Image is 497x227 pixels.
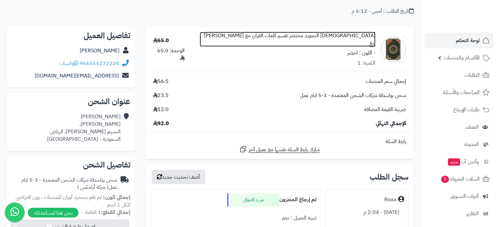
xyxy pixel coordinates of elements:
[424,102,493,118] a: طلبات الإرجاع
[424,188,493,204] a: أدوات التسويق
[12,176,117,191] div: شحن بواسطة شركات الشحن المعتمدة - 3-5 ايام عمل
[148,138,411,145] div: رابط السلة
[200,32,375,47] a: [DEMOGRAPHIC_DATA] التجويد مختصر تفسير كلمات القران مع [PERSON_NAME] ربع
[59,59,78,67] a: واتساب
[16,193,130,209] span: لم تقم بتحديد أوزان للمنتجات ، وزن افتراضي للكل 1 كجم
[424,85,493,100] a: المراجعات والأسئلة
[384,196,396,203] div: Roaa
[357,59,375,67] div: الكمية: 1
[424,119,493,135] a: العملاء
[12,32,130,40] h2: تفاصيل العميل
[424,206,493,221] a: التقارير
[447,157,479,166] span: وآتس آب
[77,183,108,191] span: ( شركة أرامكس )
[347,49,375,57] small: - اللون : اخضر
[153,92,169,99] span: 23.5
[453,17,491,31] img: logo-2.png
[279,196,317,203] b: تم إرجاع المخزون
[424,33,493,48] a: لوحة التحكم
[440,174,480,184] span: السلات المتروكة
[443,88,480,97] span: المراجعات والأسئلة
[381,36,406,62] img: 1704705547-%D9%85%D8%B5%D8%AD%D9%81%20%D8%A7%D9%84%D8%AA%D8%AC%D9%88%D9%8A%D8%AF%20%D8%B1%D8%A8%D...
[80,47,120,55] a: [PERSON_NAME]
[227,193,279,206] div: تم رد الاموال
[352,8,414,15] div: تاريخ الطلب : أمس - 6:12 م
[80,59,119,67] a: 966555272224
[12,98,130,105] h2: عنوان الشحن
[155,212,317,224] div: تنبيه العميل : نعم
[300,92,406,99] span: شحن بواسطة شركات الشحن المعتمدة - 3-5 ايام عمل
[153,78,169,85] span: 56.5
[35,72,119,80] a: [EMAIL_ADDRESS][DOMAIN_NAME]
[424,67,493,83] a: الطلبات
[153,37,169,44] div: 65.0
[444,53,480,62] span: الأقسام والمنتجات
[47,113,121,143] div: [PERSON_NAME] [PERSON_NAME]، النسيم [PERSON_NAME]، الرياض السعودية - [GEOGRAPHIC_DATA]
[466,209,479,218] span: التقارير
[239,145,320,154] a: شارك رابط السلة نفسها مع عميل آخر
[424,171,493,187] a: السلات المتروكة0
[152,170,205,184] button: أضف تحديث جديد
[103,193,130,201] strong: إجمالي الوزن:
[450,192,479,201] span: أدوات التسويق
[330,206,404,219] div: [DATE] - 2:04 م
[448,158,460,166] span: جديد
[364,106,406,113] span: ضريبة القيمة المضافة
[249,146,320,154] span: شارك رابط السلة نفسها مع عميل آخر
[376,120,406,127] span: الإجمالي النهائي
[101,208,130,216] strong: إجمالي القطع:
[85,208,130,216] small: 1 قطعة
[370,173,408,181] h3: سجل الطلب
[153,120,169,127] span: 92.0
[12,161,130,169] h2: تفاصيل الشحن
[456,36,480,45] span: لوحة التحكم
[424,137,493,152] a: المدونة
[466,122,479,132] span: العملاء
[365,78,406,85] span: إجمالي سعر المنتجات
[453,105,480,114] span: طلبات الإرجاع
[441,176,449,183] span: 0
[424,154,493,170] a: وآتس آبجديد
[465,71,480,80] span: الطلبات
[464,140,479,149] span: المدونة
[153,47,185,62] div: الوحدة: 65.0
[153,106,169,113] span: 12.0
